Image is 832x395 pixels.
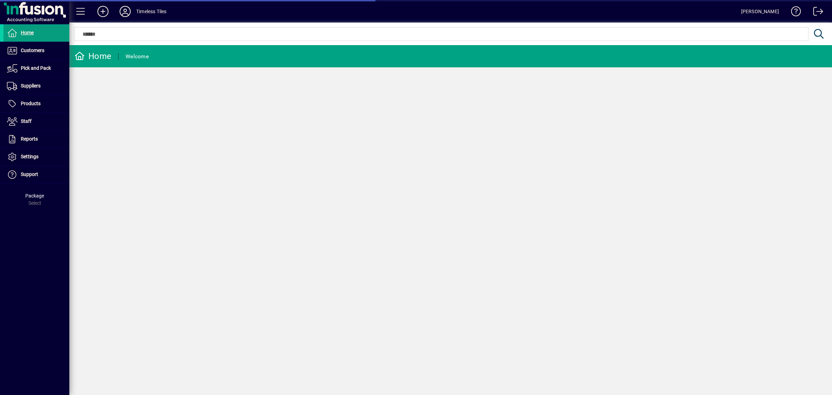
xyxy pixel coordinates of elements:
[92,5,114,18] button: Add
[3,60,69,77] a: Pick and Pack
[3,131,69,148] a: Reports
[25,193,44,199] span: Package
[21,118,32,124] span: Staff
[114,5,136,18] button: Profile
[21,48,44,53] span: Customers
[3,77,69,95] a: Suppliers
[3,42,69,59] a: Customers
[21,171,38,177] span: Support
[136,6,166,17] div: Timeless Tiles
[3,95,69,112] a: Products
[21,30,34,35] span: Home
[3,166,69,183] a: Support
[3,148,69,166] a: Settings
[3,113,69,130] a: Staff
[21,154,38,159] span: Settings
[21,136,38,142] span: Reports
[21,101,41,106] span: Products
[21,83,41,89] span: Suppliers
[75,51,111,62] div: Home
[125,51,149,62] div: Welcome
[741,6,779,17] div: [PERSON_NAME]
[21,65,51,71] span: Pick and Pack
[786,1,801,24] a: Knowledge Base
[808,1,823,24] a: Logout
